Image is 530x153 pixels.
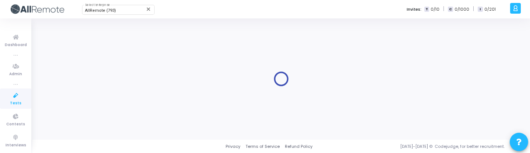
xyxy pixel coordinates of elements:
[6,121,25,128] span: Contests
[455,6,469,13] span: 0/1000
[85,8,116,13] span: AllRemote (793)
[6,142,26,149] span: Interviews
[478,7,483,12] span: I
[226,143,240,150] a: Privacy
[443,5,444,13] span: |
[285,143,312,150] a: Refund Policy
[245,143,280,150] a: Terms of Service
[484,6,496,13] span: 0/201
[424,7,429,12] span: T
[9,71,22,77] span: Admin
[407,6,421,13] label: Invites:
[431,6,439,13] span: 0/10
[473,5,474,13] span: |
[146,6,152,12] mat-icon: Clear
[448,7,453,12] span: C
[5,42,27,48] span: Dashboard
[9,2,64,17] img: logo
[312,143,521,150] div: [DATE]-[DATE] © Codejudge, for better recruitment.
[10,100,21,107] span: Tests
